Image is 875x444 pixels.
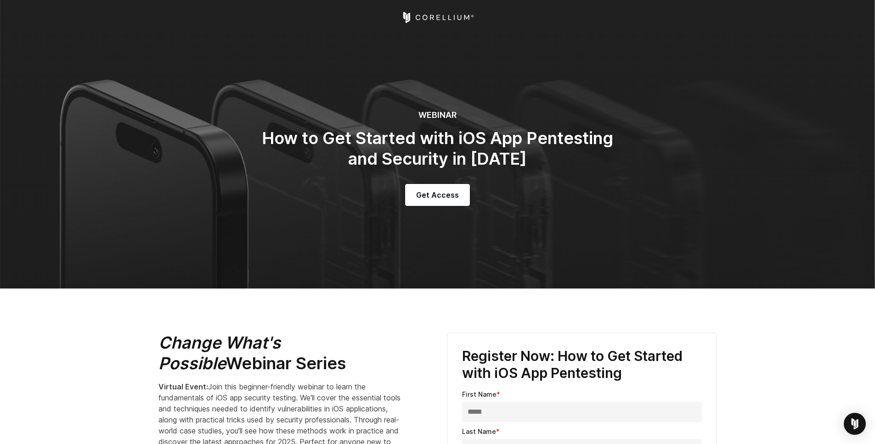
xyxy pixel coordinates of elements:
[462,427,496,435] span: Last Name
[844,413,866,435] div: Open Intercom Messenger
[254,110,621,121] h6: WEBINAR
[158,333,406,374] h2: Webinar Series
[416,189,459,200] span: Get Access
[401,12,474,23] a: Corellium Home
[254,128,621,169] h2: How to Get Started with iOS App Pentesting and Security in [DATE]
[158,333,281,373] em: Change What's Possible
[462,390,497,398] span: First Name
[462,348,702,382] h3: Register Now: How to Get Started with iOS App Pentesting
[405,184,470,206] a: Get Access
[158,382,208,391] strong: Virtual Event:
